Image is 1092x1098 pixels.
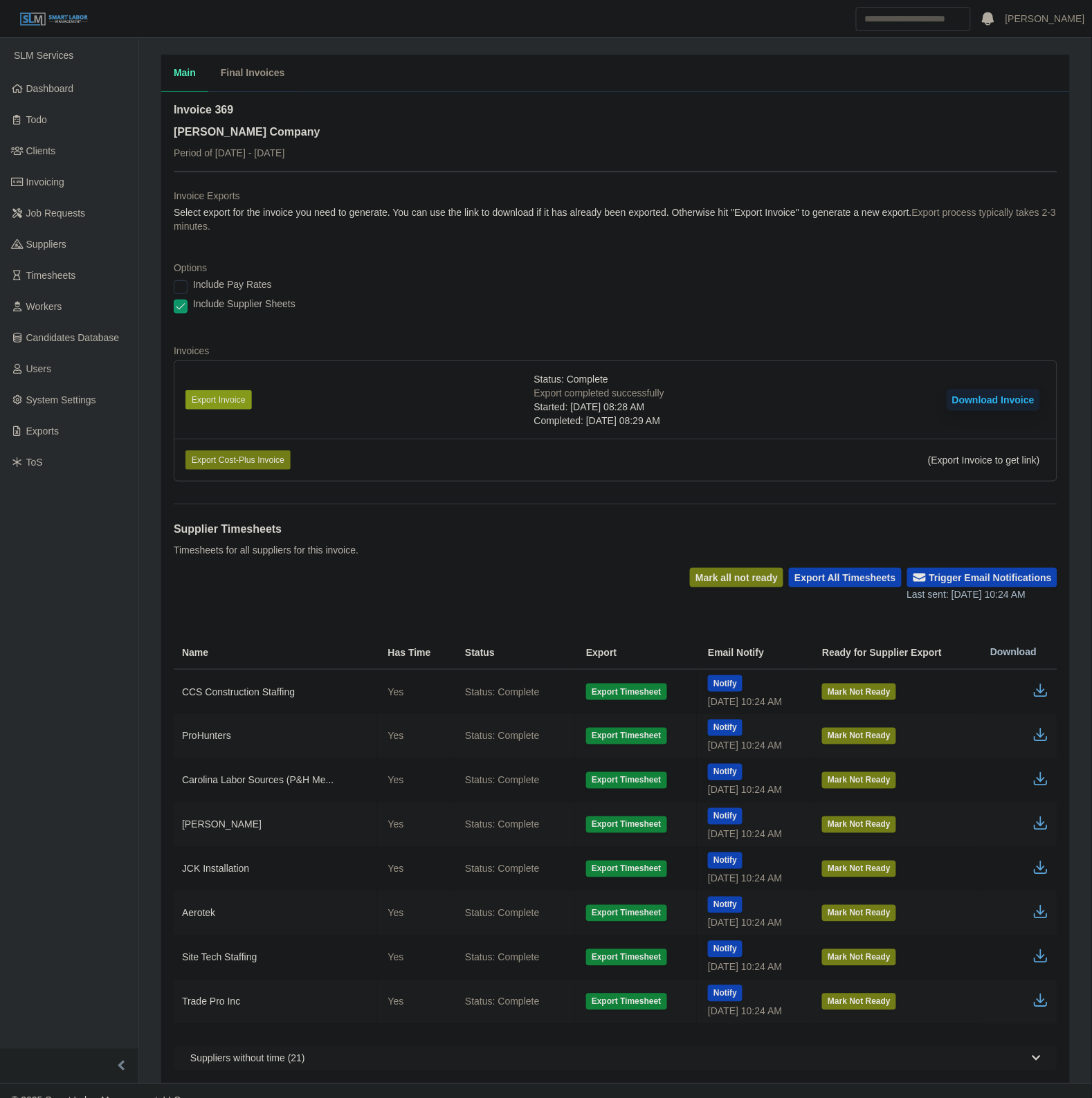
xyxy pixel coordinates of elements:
[26,176,64,187] span: Invoicing
[377,935,455,980] td: Yes
[708,872,800,886] div: [DATE] 10:24 AM
[174,803,377,847] td: [PERSON_NAME]
[26,208,86,219] span: Job Requests
[26,145,56,156] span: Clients
[856,7,971,31] input: Search
[26,83,74,94] span: Dashboard
[174,1046,1057,1071] button: Suppliers without time (21)
[708,897,743,913] button: Notify
[377,670,455,715] td: Yes
[708,695,800,708] div: [DATE] 10:24 AM
[26,426,59,437] span: Exports
[1005,12,1085,26] a: [PERSON_NAME]
[465,774,539,787] span: Status: Complete
[174,521,358,538] h1: Supplier Timesheets
[174,146,320,160] p: Period of [DATE] - [DATE]
[928,455,1040,466] span: (Export Invoice to get link)
[174,847,377,891] td: JCK Installation
[174,261,1057,275] dt: Options
[822,728,896,744] button: Mark Not Ready
[174,758,377,803] td: Carolina Labor Sources (P&H Me...
[822,816,896,833] button: Mark Not Ready
[465,685,539,699] span: Status: Complete
[586,684,666,700] button: Export Timesheet
[789,568,901,587] button: Export All Timesheets
[377,635,455,670] th: Has Time
[208,55,298,92] button: Final Invoices
[822,861,896,877] button: Mark Not Ready
[822,684,896,700] button: Mark Not Ready
[465,862,539,876] span: Status: Complete
[377,847,455,891] td: Yes
[708,827,800,841] div: [DATE] 10:24 AM
[947,394,1040,405] a: Download Invoice
[534,372,608,386] span: Status: Complete
[586,728,666,744] button: Export Timesheet
[26,394,96,405] span: System Settings
[708,764,743,780] button: Notify
[454,635,575,670] th: Status
[377,980,455,1024] td: Yes
[465,906,539,920] span: Status: Complete
[907,568,1057,587] button: Trigger Email Notifications
[822,772,896,789] button: Mark Not Ready
[26,457,43,468] span: ToS
[174,124,320,140] h3: [PERSON_NAME] Company
[708,739,800,753] div: [DATE] 10:24 AM
[190,1052,305,1065] span: Suppliers without time (21)
[193,297,295,311] label: Include Supplier Sheets
[26,114,47,125] span: Todo
[575,635,697,670] th: Export
[26,332,120,343] span: Candidates Database
[161,55,208,92] button: Main
[708,916,800,930] div: [DATE] 10:24 AM
[174,935,377,980] td: Site Tech Staffing
[586,994,666,1010] button: Export Timesheet
[465,995,539,1009] span: Status: Complete
[708,783,800,797] div: [DATE] 10:24 AM
[174,891,377,935] td: Aerotek
[185,390,252,410] button: Export Invoice
[586,861,666,877] button: Export Timesheet
[174,344,1057,358] dt: Invoices
[907,587,1057,602] div: Last sent: [DATE] 10:24 AM
[708,960,800,974] div: [DATE] 10:24 AM
[465,818,539,832] span: Status: Complete
[811,635,979,670] th: Ready for Supplier Export
[708,941,743,958] button: Notify
[708,852,743,869] button: Notify
[586,772,666,789] button: Export Timesheet
[586,816,666,833] button: Export Timesheet
[26,301,62,312] span: Workers
[947,389,1040,411] button: Download Invoice
[586,905,666,922] button: Export Timesheet
[708,1005,800,1018] div: [DATE] 10:24 AM
[174,189,1057,203] dt: Invoice Exports
[690,568,783,587] button: Mark all not ready
[697,635,811,670] th: Email Notify
[708,675,743,692] button: Notify
[185,450,291,470] button: Export Cost-Plus Invoice
[174,980,377,1024] td: Trade Pro Inc
[377,803,455,847] td: Yes
[586,949,666,966] button: Export Timesheet
[979,635,1057,670] th: Download
[377,758,455,803] td: Yes
[14,50,73,61] span: SLM Services
[708,985,743,1002] button: Notify
[708,720,743,736] button: Notify
[174,102,320,118] h2: Invoice 369
[174,635,377,670] th: Name
[174,543,358,557] p: Timesheets for all suppliers for this invoice.
[377,891,455,935] td: Yes
[174,714,377,758] td: ProHunters
[534,400,664,414] div: Started: [DATE] 08:28 AM
[822,994,896,1010] button: Mark Not Ready
[26,239,66,250] span: Suppliers
[708,808,743,825] button: Notify
[174,205,1057,233] dd: Select export for the invoice you need to generate. You can use the link to download if it has al...
[193,277,272,291] label: Include Pay Rates
[174,670,377,715] td: CCS Construction Staffing
[26,363,52,374] span: Users
[465,729,539,743] span: Status: Complete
